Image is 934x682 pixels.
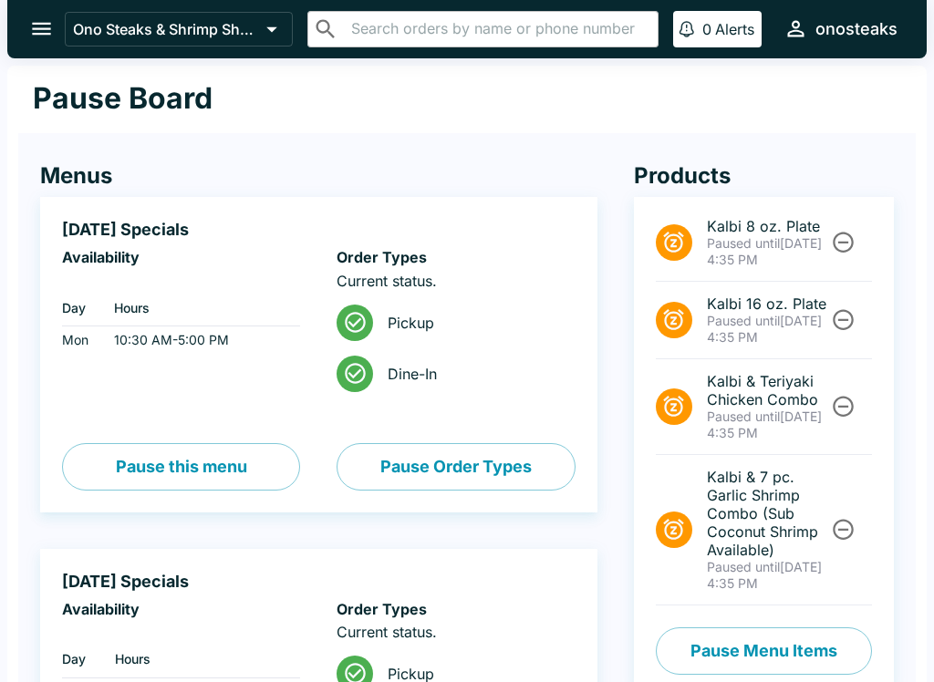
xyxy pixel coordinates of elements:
[634,162,894,190] h4: Products
[337,248,575,266] h6: Order Types
[707,468,828,559] span: Kalbi & 7 pc. Garlic Shrimp Combo (Sub Coconut Shrimp Available)
[99,326,301,355] td: 10:30 AM - 5:00 PM
[707,235,828,268] p: [DATE] 4:35 PM
[337,443,575,491] button: Pause Order Types
[337,272,575,290] p: Current status.
[707,217,828,235] span: Kalbi 8 oz. Plate
[62,623,300,641] p: ‏
[826,303,860,336] button: Unpause
[707,313,828,346] p: [DATE] 4:35 PM
[62,248,300,266] h6: Availability
[62,641,100,677] th: Day
[707,313,780,328] span: Paused until
[707,559,780,574] span: Paused until
[707,294,828,313] span: Kalbi 16 oz. Plate
[388,365,560,383] span: Dine-In
[715,20,754,38] p: Alerts
[62,443,300,491] button: Pause this menu
[62,290,99,326] th: Day
[73,20,259,38] p: Ono Steaks & Shrimp Shack
[702,20,711,38] p: 0
[62,600,300,618] h6: Availability
[62,272,300,290] p: ‏
[656,627,872,675] button: Pause Menu Items
[826,389,860,423] button: Unpause
[707,559,828,592] p: [DATE] 4:35 PM
[826,512,860,546] button: Unpause
[707,408,780,424] span: Paused until
[99,290,301,326] th: Hours
[388,314,560,332] span: Pickup
[62,326,99,355] td: Mon
[65,12,293,46] button: Ono Steaks & Shrimp Shack
[346,16,650,42] input: Search orders by name or phone number
[707,235,780,251] span: Paused until
[100,641,301,677] th: Hours
[707,372,828,408] span: Kalbi & Teriyaki Chicken Combo
[18,5,65,52] button: open drawer
[337,623,575,641] p: Current status.
[707,408,828,441] p: [DATE] 4:35 PM
[337,600,575,618] h6: Order Types
[826,225,860,259] button: Unpause
[776,9,905,48] button: onosteaks
[815,18,898,40] div: onosteaks
[40,162,597,190] h4: Menus
[33,80,213,117] h1: Pause Board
